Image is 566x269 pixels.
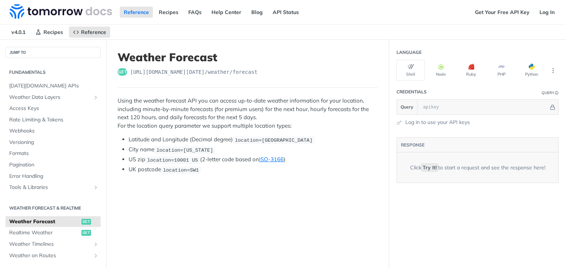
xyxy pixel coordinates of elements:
[6,205,101,211] h2: Weather Forecast & realtime
[6,250,101,261] a: Weather on RoutesShow subpages for Weather on Routes
[154,146,215,154] code: location=[US_STATE]
[93,241,99,247] button: Show subpages for Weather Timelines
[6,227,101,238] a: Realtime Weatherget
[81,29,106,35] span: Reference
[405,118,470,126] a: Log in to use your API keys
[421,163,438,172] code: Try It!
[396,89,427,95] div: Credentials
[93,253,99,259] button: Show subpages for Weather on Routes
[9,184,91,191] span: Tools & Libraries
[6,103,101,114] a: Access Keys
[487,60,516,81] button: PHP
[6,171,101,182] a: Error Handling
[247,7,267,18] a: Blog
[6,80,101,92] a: [DATE][DOMAIN_NAME] APIs
[9,94,91,101] span: Weather Data Layers
[6,216,101,227] a: Weather Forecastget
[233,137,314,144] code: location=[GEOGRAPHIC_DATA]
[6,92,101,103] a: Weather Data LayersShow subpages for Weather Data Layers
[401,104,413,110] span: Query
[9,173,99,180] span: Error Handling
[401,141,425,149] button: RESPONSE
[155,7,182,18] a: Recipes
[129,155,378,164] li: US zip (2-letter code based on )
[93,184,99,190] button: Show subpages for Tools & Libraries
[118,68,127,76] span: get
[31,27,67,38] a: Recipes
[9,229,80,237] span: Realtime Weather
[6,114,101,125] a: Rate Limiting & Tokens
[9,241,91,248] span: Weather Timelines
[184,7,206,18] a: FAQs
[129,135,378,144] li: Latitude and Longitude (Decimal degree)
[410,164,545,172] div: Click to start a request and see the response here!
[542,90,559,96] div: QueryInformation
[6,125,101,137] a: Webhooks
[9,105,99,112] span: Access Keys
[81,219,91,225] span: get
[81,230,91,236] span: get
[535,7,559,18] a: Log In
[396,49,422,56] div: Language
[93,94,99,100] button: Show subpages for Weather Data Layers
[129,165,378,174] li: UK postcode
[145,156,200,164] code: location=10001 US
[259,156,284,163] a: ISO-3166
[396,60,425,81] button: Shell
[9,252,91,259] span: Weather on Routes
[542,90,554,96] div: Query
[397,100,417,114] button: Query
[6,239,101,250] a: Weather TimelinesShow subpages for Weather Timelines
[427,60,455,81] button: Node
[6,148,101,159] a: Formats
[6,182,101,193] a: Tools & LibrariesShow subpages for Tools & Libraries
[9,150,99,157] span: Formats
[207,7,245,18] a: Help Center
[9,127,99,135] span: Webhooks
[161,166,201,174] code: location=SW1
[457,60,485,81] button: Ruby
[550,67,556,74] svg: More ellipsis
[6,159,101,170] a: Pagination
[69,27,110,38] a: Reference
[118,97,378,130] p: Using the weather forecast API you can access up-to-date weather information for your location, i...
[7,27,29,38] span: v4.0.1
[6,137,101,148] a: Versioning
[9,139,99,146] span: Versioning
[129,145,378,154] li: City name
[9,82,99,90] span: [DATE][DOMAIN_NAME] APIs
[9,218,80,225] span: Weather Forecast
[10,4,112,19] img: Tomorrow.io Weather API Docs
[548,65,559,76] button: More Languages
[269,7,303,18] a: API Status
[130,68,258,76] span: https://api.tomorrow.io/v4/weather/forecast
[6,69,101,76] h2: Fundamentals
[419,100,549,114] input: apikey
[555,91,559,95] i: Information
[43,29,63,35] span: Recipes
[9,116,99,124] span: Rate Limiting & Tokens
[9,161,99,169] span: Pagination
[471,7,534,18] a: Get Your Free API Key
[6,47,101,58] button: JUMP TO
[549,103,556,111] button: Hide
[120,7,153,18] a: Reference
[118,51,378,64] h1: Weather Forecast
[517,60,546,81] button: Python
